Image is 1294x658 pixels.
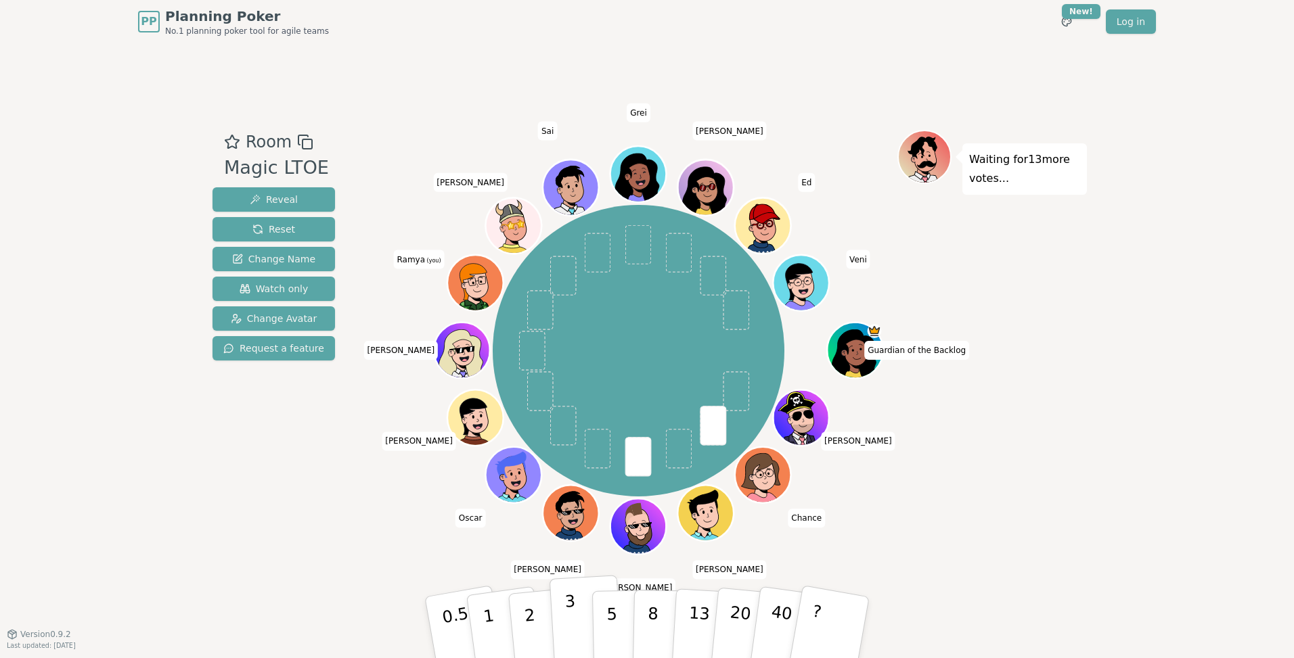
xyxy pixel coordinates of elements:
div: New! [1062,4,1100,19]
a: Log in [1106,9,1156,34]
button: New! [1054,9,1079,34]
button: Reveal [213,187,335,212]
span: Click to change your name [692,561,767,580]
span: Planning Poker [165,7,329,26]
span: Room [246,130,292,154]
span: Click to change your name [382,432,456,451]
span: Click to change your name [455,509,486,528]
button: Add as favourite [224,130,240,154]
span: PP [141,14,156,30]
span: Change Name [232,252,315,266]
span: Click to change your name [821,432,895,451]
span: Click to change your name [510,561,585,580]
span: Click to change your name [788,509,825,528]
span: Click to change your name [864,341,969,360]
span: Request a feature [223,342,324,355]
span: Click to change your name [846,250,870,269]
a: PPPlanning PokerNo.1 planning poker tool for agile teams [138,7,329,37]
span: Reveal [250,193,298,206]
span: Version 0.9.2 [20,629,71,640]
button: Click to change your avatar [449,257,502,310]
button: Change Avatar [213,306,335,331]
span: Click to change your name [798,173,815,192]
button: Change Name [213,247,335,271]
span: Click to change your name [538,122,557,141]
span: Last updated: [DATE] [7,642,76,649]
span: (you) [425,258,441,264]
span: Reset [252,222,295,236]
span: Click to change your name [393,250,444,269]
span: Click to change your name [602,579,676,598]
button: Reset [213,217,335,241]
span: Watch only [240,282,309,296]
span: Click to change your name [363,341,438,360]
button: Request a feature [213,336,335,360]
span: Click to change your name [627,103,650,122]
span: Click to change your name [692,122,767,141]
p: Waiting for 13 more votes... [969,150,1080,188]
button: Version0.9.2 [7,629,71,640]
span: Change Avatar [231,312,317,325]
div: Magic LTOE [224,154,329,182]
span: Click to change your name [433,173,508,192]
span: Guardian of the Backlog is the host [868,325,882,339]
span: No.1 planning poker tool for agile teams [165,26,329,37]
button: Watch only [213,277,335,301]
